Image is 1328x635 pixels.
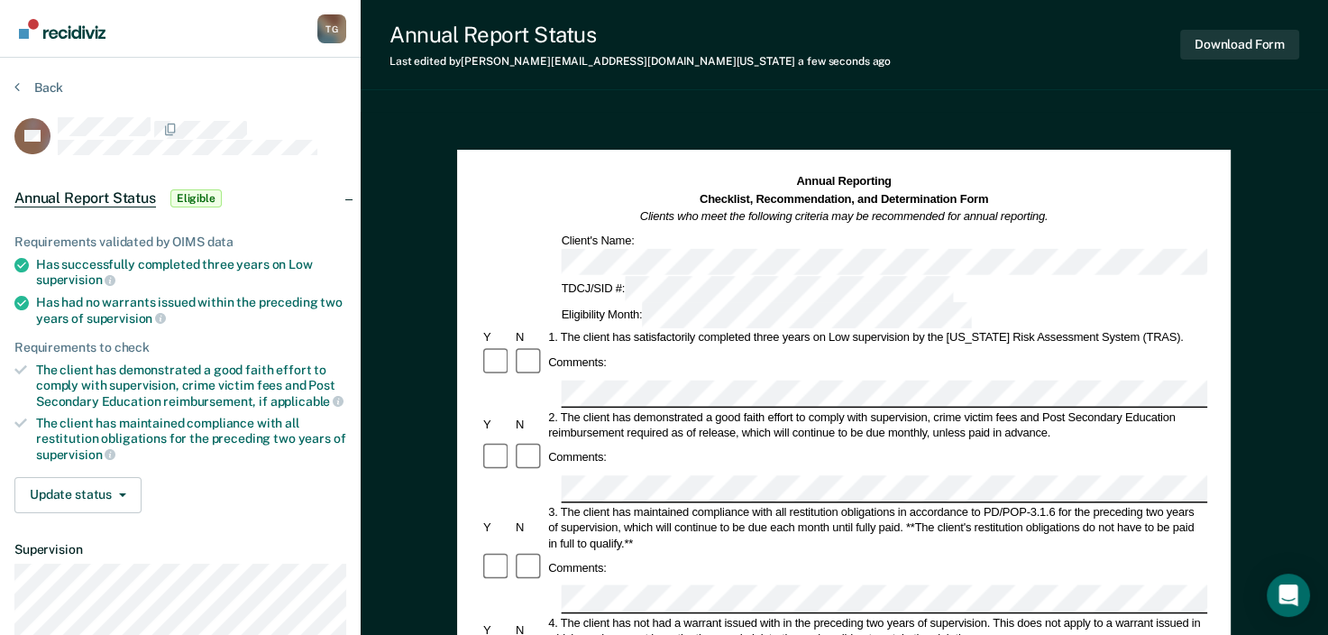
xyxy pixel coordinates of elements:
span: supervision [36,447,115,462]
strong: Annual Reporting [797,175,892,188]
div: The client has demonstrated a good faith effort to comply with supervision, crime victim fees and... [36,363,346,409]
span: supervision [87,311,166,326]
div: Y [481,520,513,535]
div: Requirements to check [14,340,346,355]
span: a few seconds ago [798,55,891,68]
span: Annual Report Status [14,189,156,207]
div: Last edited by [PERSON_NAME][EMAIL_ADDRESS][DOMAIN_NAME][US_STATE] [389,55,891,68]
dt: Supervision [14,542,346,557]
div: N [513,520,545,535]
div: T G [317,14,346,43]
div: 1. The client has satisfactorily completed three years on Low supervision by the [US_STATE] Risk ... [546,330,1208,345]
strong: Checklist, Recommendation, and Determination Form [700,192,988,205]
div: Comments: [546,560,609,575]
div: Has successfully completed three years on Low [36,257,346,288]
span: applicable [270,394,343,409]
div: Annual Report Status [389,22,891,48]
div: TDCJ/SID #: [559,276,957,302]
div: Comments: [546,450,609,465]
button: Profile dropdown button [317,14,346,43]
div: N [513,330,545,345]
div: Eligibility Month: [559,302,975,328]
div: Has had no warrants issued within the preceding two years of [36,295,346,326]
img: Recidiviz [19,19,105,39]
div: 3. The client has maintained compliance with all restitution obligations in accordance to PD/POP-... [546,504,1208,551]
div: The client has maintained compliance with all restitution obligations for the preceding two years of [36,416,346,462]
div: Comments: [546,354,609,370]
span: Eligible [170,189,222,207]
div: 2. The client has demonstrated a good faith effort to comply with supervision, crime victim fees ... [546,410,1208,441]
button: Download Form [1180,30,1299,60]
div: Y [481,417,513,432]
div: Y [481,330,513,345]
button: Update status [14,477,142,513]
div: Open Intercom Messenger [1267,574,1310,617]
div: N [513,417,545,432]
div: Requirements validated by OIMS data [14,235,346,250]
span: supervision [36,272,115,287]
em: Clients who meet the following criteria may be recommended for annual reporting. [640,210,1049,223]
button: Back [14,79,63,96]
